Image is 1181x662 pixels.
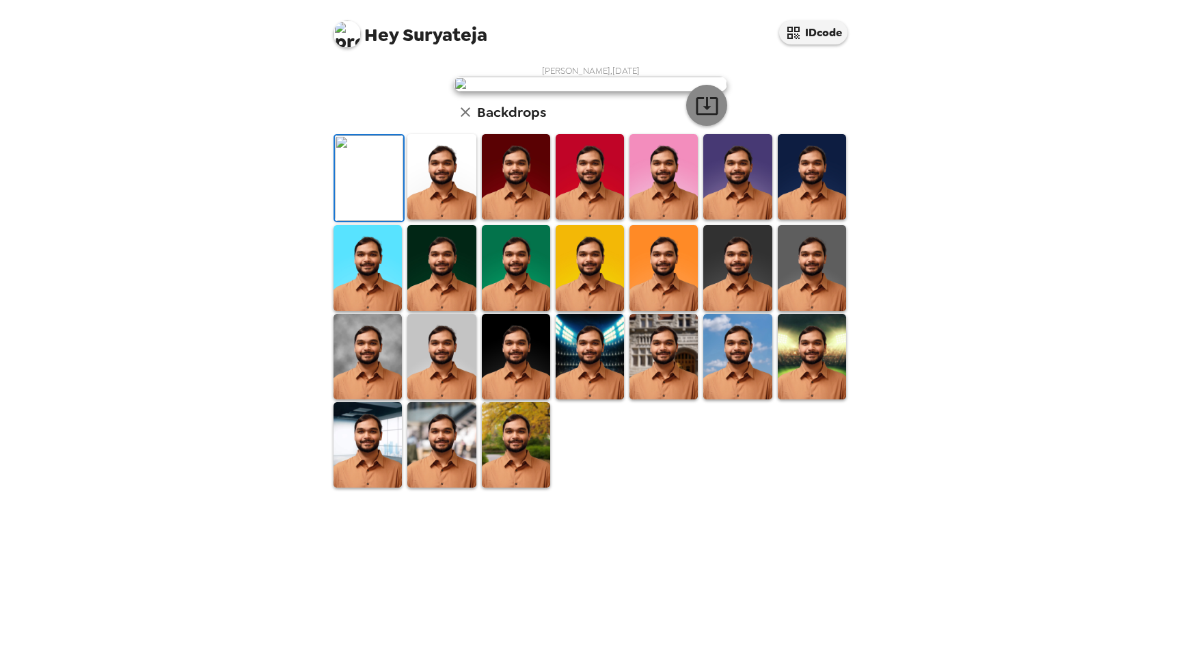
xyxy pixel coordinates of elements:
[334,14,487,44] span: Suryateja
[334,21,361,48] img: profile pic
[779,21,847,44] button: IDcode
[477,101,546,123] h6: Backdrops
[454,77,727,92] img: user
[364,23,398,47] span: Hey
[335,135,403,221] img: Original
[542,65,640,77] span: [PERSON_NAME] , [DATE]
